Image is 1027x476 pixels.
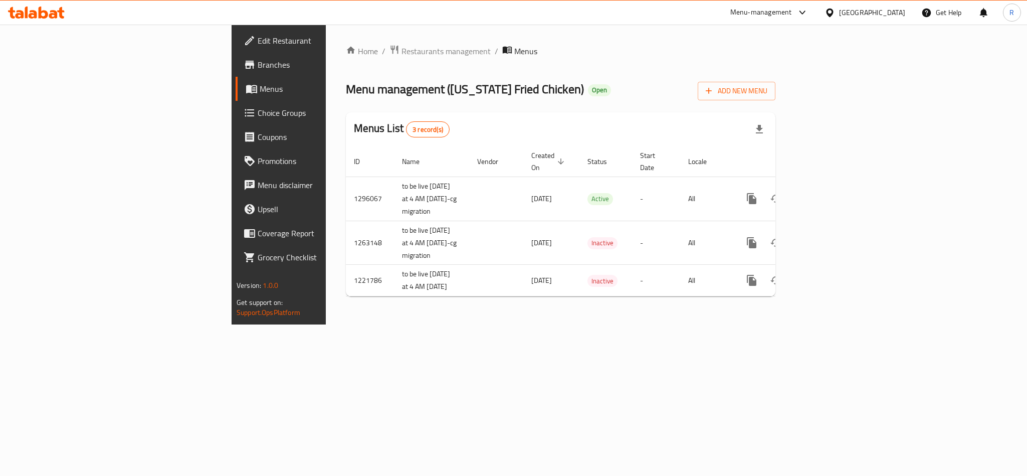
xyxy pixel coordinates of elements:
[258,203,395,215] span: Upsell
[237,306,300,319] a: Support.OpsPlatform
[258,251,395,263] span: Grocery Checklist
[764,231,788,255] button: Change Status
[236,29,403,53] a: Edit Restaurant
[587,275,618,287] span: Inactive
[258,179,395,191] span: Menu disclaimer
[354,121,450,137] h2: Menus List
[258,35,395,47] span: Edit Restaurant
[258,131,395,143] span: Coupons
[839,7,905,18] div: [GEOGRAPHIC_DATA]
[730,7,792,19] div: Menu-management
[258,227,395,239] span: Coverage Report
[632,177,680,221] td: -
[258,107,395,119] span: Choice Groups
[706,85,767,97] span: Add New Menu
[531,192,552,205] span: [DATE]
[406,125,449,134] span: 3 record(s)
[587,155,620,168] span: Status
[389,45,491,58] a: Restaurants management
[346,45,775,58] nav: breadcrumb
[236,149,403,173] a: Promotions
[514,45,537,57] span: Menus
[236,125,403,149] a: Coupons
[531,274,552,287] span: [DATE]
[263,279,278,292] span: 1.0.0
[531,149,567,174] span: Created On
[740,231,764,255] button: more
[740,187,764,211] button: more
[354,155,373,168] span: ID
[587,193,613,205] span: Active
[346,146,844,297] table: enhanced table
[680,177,732,221] td: All
[732,146,844,177] th: Actions
[495,45,498,57] li: /
[237,296,283,309] span: Get support on:
[531,236,552,249] span: [DATE]
[680,221,732,265] td: All
[588,84,611,96] div: Open
[402,155,433,168] span: Name
[237,279,261,292] span: Version:
[698,82,775,100] button: Add New Menu
[346,78,584,100] span: Menu management ( [US_STATE] Fried Chicken )
[394,265,469,296] td: to be live [DATE] at 4 AM [DATE]
[258,59,395,71] span: Branches
[394,221,469,265] td: to be live [DATE] at 4 AM [DATE]-cg migration
[1009,7,1014,18] span: R
[764,268,788,292] button: Change Status
[640,149,668,174] span: Start Date
[394,177,469,221] td: to be live [DATE] at 4 AM [DATE]-cg migration
[764,187,788,211] button: Change Status
[632,265,680,296] td: -
[401,45,491,57] span: Restaurants management
[406,121,450,137] div: Total records count
[258,155,395,167] span: Promotions
[632,221,680,265] td: -
[688,155,720,168] span: Locale
[260,83,395,95] span: Menus
[236,173,403,197] a: Menu disclaimer
[588,86,611,94] span: Open
[236,53,403,77] a: Branches
[236,221,403,245] a: Coverage Report
[587,237,618,249] span: Inactive
[236,245,403,269] a: Grocery Checklist
[680,265,732,296] td: All
[236,77,403,101] a: Menus
[747,117,771,141] div: Export file
[477,155,511,168] span: Vendor
[236,197,403,221] a: Upsell
[236,101,403,125] a: Choice Groups
[740,268,764,292] button: more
